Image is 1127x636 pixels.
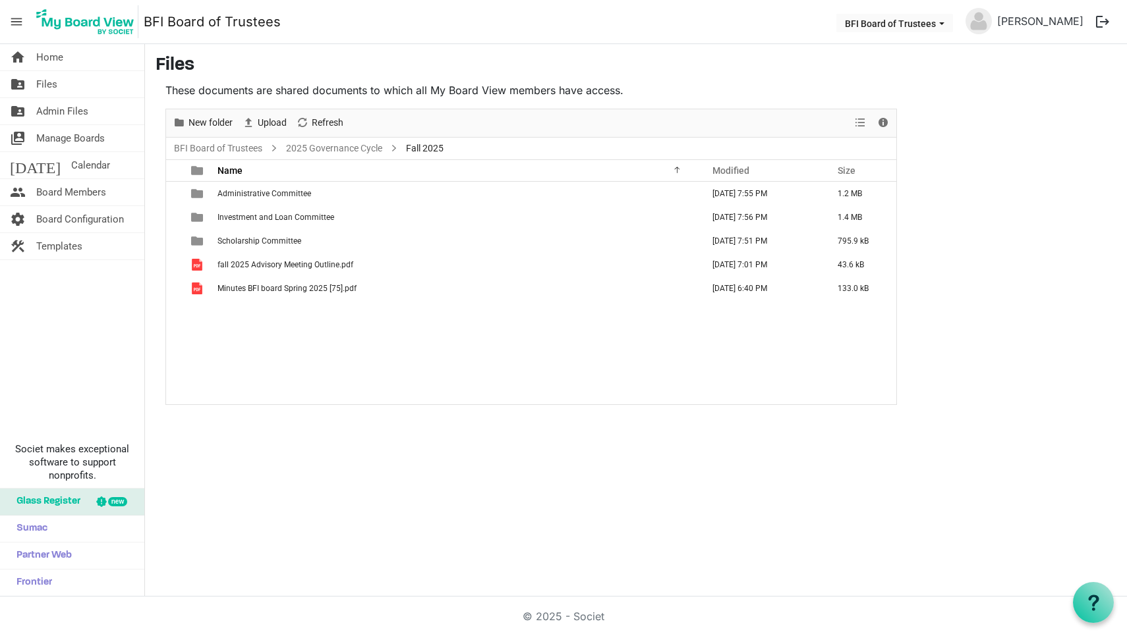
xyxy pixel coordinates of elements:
[992,8,1089,34] a: [PERSON_NAME]
[699,229,824,253] td: September 15, 2025 7:51 PM column header Modified
[310,115,345,131] span: Refresh
[171,115,235,131] button: New folder
[36,44,63,70] span: Home
[217,165,243,176] span: Name
[699,182,824,205] td: September 15, 2025 7:55 PM column header Modified
[214,277,699,300] td: Minutes BFI board Spring 2025 [75].pdf is template cell column header Name
[10,179,26,205] span: people
[36,98,88,124] span: Admin Files
[10,125,26,151] span: switch_account
[217,213,334,222] span: Investment and Loan Committee
[183,277,214,300] td: is template cell column header type
[1089,8,1116,36] button: logout
[699,253,824,277] td: September 11, 2025 7:01 PM column header Modified
[240,115,289,131] button: Upload
[214,182,699,205] td: Administrative Committee is template cell column header Name
[824,229,896,253] td: 795.9 kB is template cell column header Size
[36,71,57,97] span: Files
[108,497,127,506] div: new
[183,253,214,277] td: is template cell column header type
[872,109,894,137] div: Details
[183,182,214,205] td: is template cell column header type
[824,205,896,229] td: 1.4 MB is template cell column header Size
[168,109,237,137] div: New folder
[10,44,26,70] span: home
[187,115,234,131] span: New folder
[214,205,699,229] td: Investment and Loan Committee is template cell column header Name
[838,165,855,176] span: Size
[875,115,892,131] button: Details
[10,543,72,569] span: Partner Web
[183,229,214,253] td: is template cell column header type
[824,253,896,277] td: 43.6 kB is template cell column header Size
[10,152,61,178] span: [DATE]
[523,610,604,623] a: © 2025 - Societ
[10,206,26,232] span: settings
[165,82,897,98] p: These documents are shared documents to which all My Board View members have access.
[10,570,52,596] span: Frontier
[217,236,301,246] span: Scholarship Committee
[32,5,144,38] a: My Board View Logo
[852,115,868,131] button: View dropdownbutton
[6,442,138,482] span: Societ makes exceptional software to support nonprofits.
[214,229,699,253] td: Scholarship Committee is template cell column header Name
[166,277,183,300] td: checkbox
[217,284,357,293] span: Minutes BFI board Spring 2025 [75].pdf
[71,152,110,178] span: Calendar
[824,277,896,300] td: 133.0 kB is template cell column header Size
[36,179,106,205] span: Board Members
[217,260,353,269] span: fall 2025 Advisory Meeting Outline.pdf
[10,489,80,515] span: Glass Register
[36,206,124,232] span: Board Configuration
[966,8,992,34] img: no-profile-picture.svg
[166,229,183,253] td: checkbox
[836,14,953,32] button: BFI Board of Trustees dropdownbutton
[10,233,26,259] span: construction
[237,109,291,137] div: Upload
[217,189,311,198] span: Administrative Committee
[4,9,29,34] span: menu
[166,205,183,229] td: checkbox
[403,140,446,157] span: Fall 2025
[166,182,183,205] td: checkbox
[36,233,82,259] span: Templates
[214,253,699,277] td: fall 2025 Advisory Meeting Outline.pdf is template cell column header Name
[712,165,749,176] span: Modified
[183,205,214,229] td: is template cell column header type
[171,140,265,157] a: BFI Board of Trustees
[32,5,138,38] img: My Board View Logo
[824,182,896,205] td: 1.2 MB is template cell column header Size
[10,71,26,97] span: folder_shared
[156,55,1116,77] h3: Files
[699,205,824,229] td: September 15, 2025 7:56 PM column header Modified
[291,109,348,137] div: Refresh
[10,516,47,542] span: Sumac
[36,125,105,151] span: Manage Boards
[283,140,385,157] a: 2025 Governance Cycle
[850,109,872,137] div: View
[256,115,288,131] span: Upload
[144,9,281,35] a: BFI Board of Trustees
[294,115,346,131] button: Refresh
[166,253,183,277] td: checkbox
[699,277,824,300] td: September 18, 2025 6:40 PM column header Modified
[10,98,26,124] span: folder_shared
